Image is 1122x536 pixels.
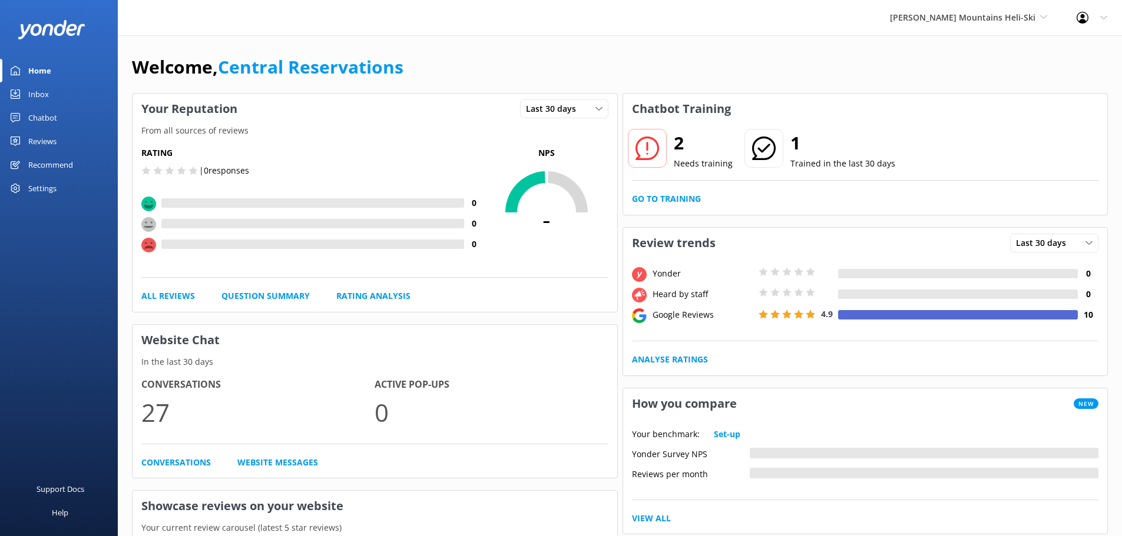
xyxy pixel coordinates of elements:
a: Set-up [714,428,740,441]
p: Needs training [674,157,733,170]
div: Reviews per month [632,468,750,478]
h3: Your Reputation [133,94,246,124]
div: Settings [28,177,57,200]
p: From all sources of reviews [133,124,617,137]
h3: Website Chat [133,325,617,355]
div: Support Docs [37,477,84,501]
div: Heard by staff [650,288,756,301]
div: Yonder Survey NPS [632,448,750,458]
div: Google Reviews [650,308,756,321]
p: | 0 responses [199,164,249,177]
span: 4.9 [821,308,833,319]
a: Conversations [141,456,211,469]
a: Question Summary [221,289,310,302]
h3: How you compare [623,388,746,419]
h5: Rating [141,147,485,159]
div: Chatbot [28,106,57,129]
h3: Chatbot Training [623,94,740,124]
p: In the last 30 days [133,355,617,368]
h1: Welcome, [132,53,403,81]
a: Analyse Ratings [632,353,708,366]
p: Your benchmark: [632,428,700,441]
span: Last 30 days [526,102,583,115]
p: NPS [485,147,608,159]
h3: Showcase reviews on your website [133,491,617,521]
h4: 0 [1078,288,1098,301]
h2: 1 [790,129,895,157]
h4: Conversations [141,377,375,392]
div: Inbox [28,82,49,106]
a: View All [632,512,671,525]
h4: 10 [1078,308,1098,321]
h4: 0 [464,238,485,251]
div: Help [52,501,68,524]
div: Home [28,59,51,82]
a: Website Messages [237,456,318,469]
p: 0 [375,392,608,432]
span: [PERSON_NAME] Mountains Heli-Ski [890,12,1035,23]
p: 27 [141,392,375,432]
p: Trained in the last 30 days [790,157,895,170]
span: New [1074,398,1098,409]
img: yonder-white-logo.png [18,20,85,39]
div: Reviews [28,129,57,153]
div: Yonder [650,267,756,280]
h4: Active Pop-ups [375,377,608,392]
h4: 0 [1078,267,1098,280]
a: Go to Training [632,192,701,205]
a: All Reviews [141,289,195,302]
div: Recommend [28,153,73,177]
h2: 2 [674,129,733,157]
h4: 0 [464,197,485,209]
a: Central Reservations [218,55,403,79]
h3: Review trends [623,228,724,258]
span: - [485,204,608,234]
span: Last 30 days [1016,237,1073,249]
h4: 0 [464,217,485,230]
a: Rating Analysis [336,289,411,302]
p: Your current review carousel (latest 5 star reviews) [133,521,617,534]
